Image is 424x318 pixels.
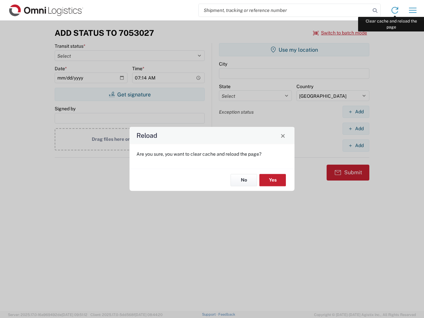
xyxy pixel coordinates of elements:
button: Close [278,131,288,140]
button: Yes [259,174,286,186]
input: Shipment, tracking or reference number [199,4,370,17]
p: Are you sure, you want to clear cache and reload the page? [136,151,288,157]
h4: Reload [136,131,157,140]
button: No [231,174,257,186]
